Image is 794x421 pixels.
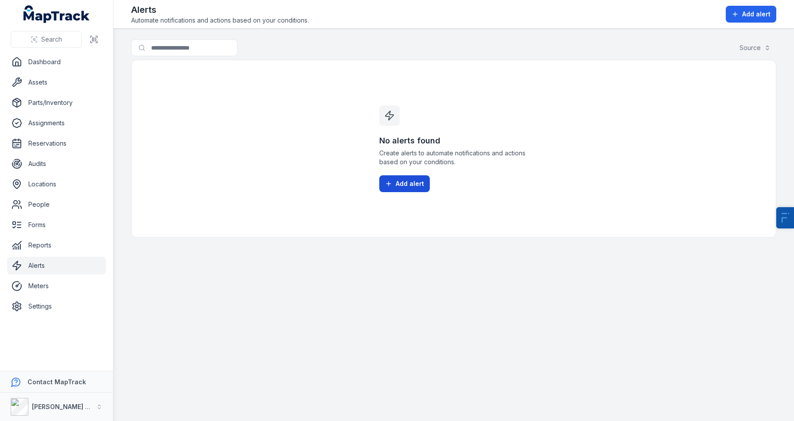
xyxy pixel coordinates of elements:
[131,16,309,25] span: Automate notifications and actions based on your conditions.
[131,4,309,16] h2: Alerts
[742,10,771,19] span: Add alert
[379,175,430,192] button: Add alert
[7,257,106,274] a: Alerts
[734,39,776,56] button: Source
[7,114,106,132] a: Assignments
[23,5,90,23] a: MapTrack
[379,149,528,166] span: Create alerts to automate notifications and actions based on your conditions.
[726,6,776,23] button: Add alert
[7,53,106,71] a: Dashboard
[27,378,86,386] strong: Contact MapTrack
[7,277,106,295] a: Meters
[7,73,106,91] a: Assets
[7,297,106,315] a: Settings
[7,175,106,193] a: Locations
[7,94,106,112] a: Parts/Inventory
[379,135,528,147] h3: No alerts found
[41,35,62,44] span: Search
[7,236,106,254] a: Reports
[396,179,424,188] span: Add alert
[11,31,82,48] button: Search
[7,135,106,152] a: Reservations
[7,216,106,234] a: Forms
[7,155,106,173] a: Audits
[32,403,115,410] strong: [PERSON_NAME] Electrical
[7,196,106,213] a: People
